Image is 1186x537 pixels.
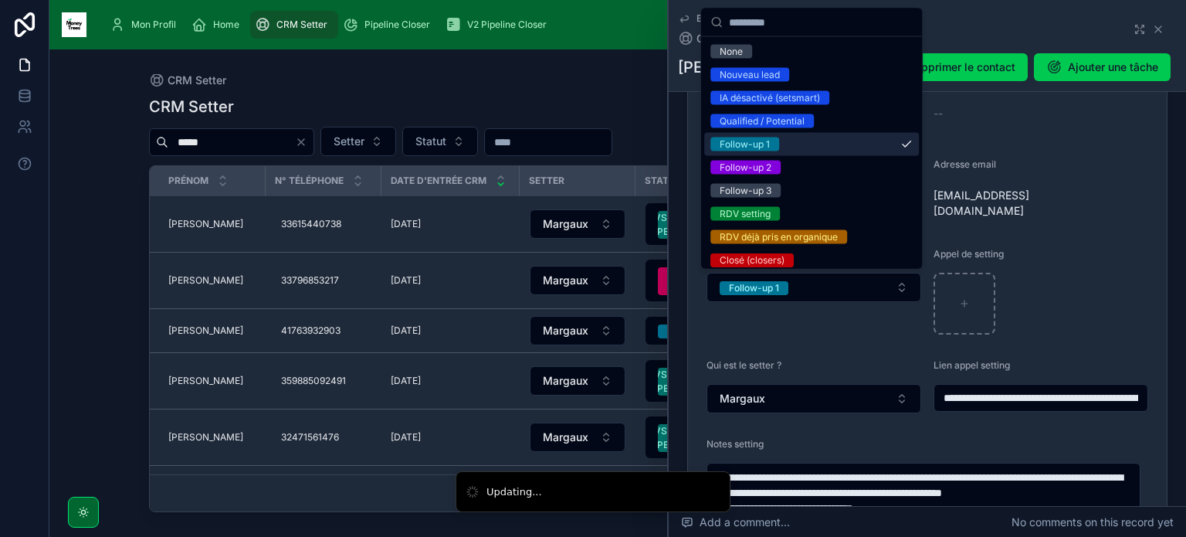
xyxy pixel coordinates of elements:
[720,45,743,59] div: None
[529,365,626,396] a: Select Button
[720,91,820,105] div: IA désactivé (setsmart)
[720,391,765,406] span: Margaux
[645,316,759,345] a: Select Button
[281,274,339,287] span: 33796853217
[543,216,588,232] span: Margaux
[391,325,421,337] span: [DATE]
[678,31,755,46] a: CRM Setter
[391,175,486,187] span: Date d'entrée CRM
[707,273,921,302] button: Select Button
[530,366,625,396] button: Select Button
[720,161,771,175] div: Follow-up 2
[720,207,771,221] div: RDV setting
[105,11,187,39] a: Mon Profil
[645,259,759,302] a: Select Button
[707,359,781,371] span: Qui est le setter ?
[62,12,86,37] img: App logo
[275,425,372,450] a: 32471561476
[696,12,783,25] span: Back to CRM Setter
[646,203,758,245] button: Select Button
[720,68,780,82] div: Nouveau lead
[391,274,510,287] a: [DATE]
[678,12,783,25] a: Back to CRM Setter
[646,416,758,458] button: Select Button
[391,431,510,444] a: [DATE]
[467,19,547,31] span: V2 Pipeline Closer
[530,266,625,295] button: Select Button
[275,212,372,236] a: 33615440738
[934,359,1010,371] span: Lien appel setting
[149,96,234,117] h1: CRM Setter
[391,431,421,444] span: [DATE]
[364,19,430,31] span: Pipeline Closer
[645,202,759,246] a: Select Button
[720,253,784,267] div: Closé (closers)
[402,127,478,156] button: Select Button
[168,431,256,444] a: [PERSON_NAME]
[1068,59,1158,75] span: Ajouter une tâche
[213,19,239,31] span: Home
[696,31,755,46] span: CRM Setter
[391,274,421,287] span: [DATE]
[729,281,779,295] div: Follow-up 1
[529,422,626,453] a: Select Button
[529,209,626,240] a: Select Button
[1034,53,1171,81] button: Ajouter une tâche
[168,325,256,337] a: [PERSON_NAME]
[543,323,588,338] span: Margaux
[391,218,421,230] span: [DATE]
[168,175,208,187] span: Prénom
[281,375,346,387] span: 359885092491
[486,484,542,500] div: Updating...
[529,175,564,187] span: Setter
[701,37,922,269] div: Suggestions
[275,318,372,343] a: 41763932903
[543,373,588,389] span: Margaux
[681,515,790,530] span: Add a comment...
[168,375,256,387] a: [PERSON_NAME]
[320,127,396,156] button: Select Button
[275,268,372,293] a: 33796853217
[934,158,996,170] span: Adresse email
[415,134,446,149] span: Statut
[645,175,725,187] span: Statut du lead
[275,369,372,393] a: 359885092491
[168,375,243,387] span: [PERSON_NAME]
[529,315,626,346] a: Select Button
[707,384,921,413] button: Select Button
[529,265,626,296] a: Select Button
[720,138,770,151] div: Follow-up 1
[295,136,313,148] button: Clear
[934,188,1072,219] span: [EMAIL_ADDRESS][DOMAIN_NAME]
[646,360,758,402] button: Select Button
[250,11,338,39] a: CRM Setter
[678,56,805,78] h1: [PERSON_NAME]
[391,375,421,387] span: [DATE]
[168,274,256,287] a: [PERSON_NAME]
[391,375,510,387] a: [DATE]
[934,248,1004,260] span: Appel de setting
[645,416,759,459] a: Select Button
[168,274,243,287] span: [PERSON_NAME]
[391,325,510,337] a: [DATE]
[168,325,243,337] span: [PERSON_NAME]
[645,359,759,403] a: Select Button
[281,431,339,444] span: 32471561476
[874,53,1028,81] button: Supprimer le contact
[530,423,625,452] button: Select Button
[441,11,557,39] a: V2 Pipeline Closer
[908,59,1015,75] span: Supprimer le contact
[276,19,327,31] span: CRM Setter
[149,73,226,88] a: CRM Setter
[543,430,588,445] span: Margaux
[720,230,838,244] div: RDV déjà pris en organique
[934,106,943,121] span: --
[131,19,176,31] span: Mon Profil
[168,218,243,230] span: [PERSON_NAME]
[543,273,588,288] span: Margaux
[187,11,250,39] a: Home
[530,316,625,345] button: Select Button
[168,73,226,88] span: CRM Setter
[391,218,510,230] a: [DATE]
[168,218,256,230] a: [PERSON_NAME]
